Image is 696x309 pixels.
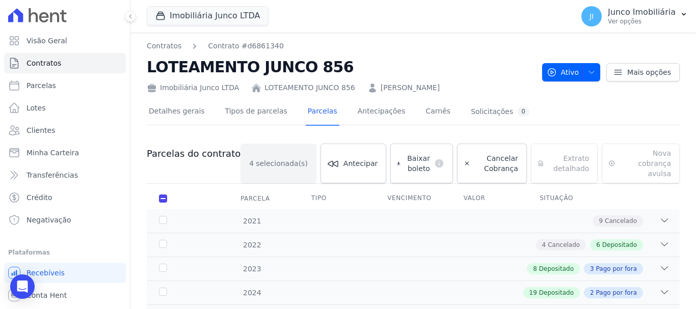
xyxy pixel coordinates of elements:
a: Parcelas [306,99,339,126]
a: Contrato #d6861340 [208,41,284,51]
a: [PERSON_NAME] [381,82,440,93]
a: Tipos de parcelas [223,99,289,126]
span: Depositado [539,264,574,273]
span: 8 [533,264,537,273]
h3: Parcelas do contrato [147,148,240,160]
span: 3 [590,264,594,273]
a: Transferências [4,165,126,185]
span: Antecipar [343,158,378,168]
a: Conta Hent [4,285,126,305]
span: 2 [590,288,594,297]
span: 19 [529,288,537,297]
button: JI Junco Imobiliária Ver opções [573,2,696,31]
span: Conta Hent [26,290,67,300]
th: Valor [451,188,527,209]
a: Crédito [4,187,126,208]
a: LOTEAMENTO JUNCO 856 [264,82,355,93]
span: Crédito [26,192,52,203]
div: Parcela [228,188,282,209]
h2: LOTEAMENTO JUNCO 856 [147,55,534,78]
span: Transferências [26,170,78,180]
span: 4 [249,158,254,168]
th: Tipo [299,188,375,209]
a: Mais opções [606,63,680,81]
span: Pago por fora [596,264,637,273]
a: Cancelar Cobrança [457,144,527,183]
span: Depositado [539,288,574,297]
span: selecionada(s) [256,158,308,168]
span: 4 [542,240,546,249]
a: Contratos [147,41,181,51]
a: Clientes [4,120,126,141]
span: Cancelar Cobrança [474,153,518,174]
span: 6 [596,240,600,249]
span: Cancelado [548,240,580,249]
a: Recebíveis [4,263,126,283]
span: Recebíveis [26,268,65,278]
a: Visão Geral [4,31,126,51]
button: Imobiliária Junco LTDA [147,6,269,25]
a: Minha Carteira [4,143,126,163]
span: Visão Geral [26,36,67,46]
span: Lotes [26,103,46,113]
span: Depositado [602,240,637,249]
span: JI [590,13,594,20]
div: Open Intercom Messenger [10,274,35,299]
a: Negativação [4,210,126,230]
div: Solicitações [471,107,529,117]
a: Solicitações0 [469,99,531,126]
nav: Breadcrumb [147,41,534,51]
th: Vencimento [375,188,451,209]
a: Lotes [4,98,126,118]
span: 9 [599,216,603,226]
a: Detalhes gerais [147,99,207,126]
nav: Breadcrumb [147,41,284,51]
span: Negativação [26,215,71,225]
a: Antecipar [320,144,386,183]
span: Ativo [547,63,579,81]
span: Clientes [26,125,55,135]
span: Mais opções [627,67,671,77]
a: Parcelas [4,75,126,96]
p: Junco Imobiliária [608,7,676,17]
span: Contratos [26,58,61,68]
th: Situação [527,188,603,209]
span: Parcelas [26,80,56,91]
p: Ver opções [608,17,676,25]
div: 0 [517,107,529,117]
div: Plataformas [8,246,122,259]
span: Cancelado [605,216,637,226]
a: Antecipações [356,99,408,126]
a: Carnês [423,99,452,126]
div: Imobiliária Junco LTDA [147,82,239,93]
button: Ativo [542,63,601,81]
a: Contratos [4,53,126,73]
span: Minha Carteira [26,148,79,158]
span: Pago por fora [596,288,637,297]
